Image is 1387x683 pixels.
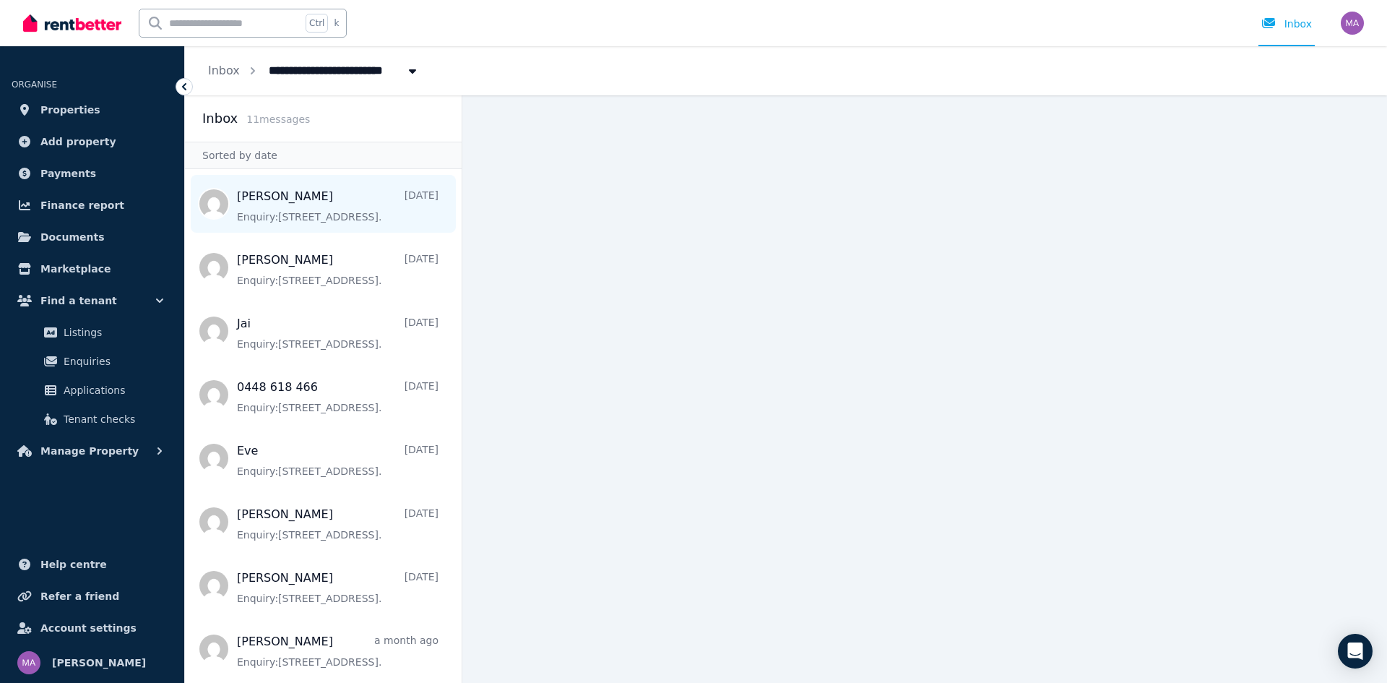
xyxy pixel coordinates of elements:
a: Marketplace [12,254,173,283]
span: Listings [64,324,161,341]
a: [PERSON_NAME]a month agoEnquiry:[STREET_ADDRESS]. [237,633,438,669]
img: Marwa Alsaloom [17,651,40,674]
div: Sorted by date [185,142,462,169]
span: [PERSON_NAME] [52,654,146,671]
span: Enquiries [64,353,161,370]
a: Help centre [12,550,173,579]
button: Manage Property [12,437,173,465]
button: Find a tenant [12,286,173,315]
a: Inbox [208,64,240,77]
img: RentBetter [23,12,121,34]
a: [PERSON_NAME][DATE]Enquiry:[STREET_ADDRESS]. [237,570,438,606]
a: Eve[DATE]Enquiry:[STREET_ADDRESS]. [237,442,438,478]
a: Payments [12,159,173,188]
span: Help centre [40,556,107,573]
a: Jai[DATE]Enquiry:[STREET_ADDRESS]. [237,315,438,351]
span: Properties [40,101,100,119]
span: Add property [40,133,116,150]
a: Properties [12,95,173,124]
a: Listings [17,318,167,347]
span: Find a tenant [40,292,117,309]
a: 0448 618 466[DATE]Enquiry:[STREET_ADDRESS]. [237,379,438,415]
span: Manage Property [40,442,139,460]
a: Enquiries [17,347,167,376]
a: Applications [17,376,167,405]
a: Account settings [12,614,173,643]
span: Finance report [40,197,124,214]
a: Finance report [12,191,173,220]
span: 11 message s [246,113,310,125]
span: Payments [40,165,96,182]
a: Add property [12,127,173,156]
a: [PERSON_NAME][DATE]Enquiry:[STREET_ADDRESS]. [237,188,438,224]
a: Tenant checks [17,405,167,434]
h2: Inbox [202,108,238,129]
span: Marketplace [40,260,111,278]
img: Marwa Alsaloom [1341,12,1364,35]
span: Refer a friend [40,588,119,605]
span: Documents [40,228,105,246]
span: Tenant checks [64,411,161,428]
span: Ctrl [306,14,328,33]
span: ORGANISE [12,80,57,90]
nav: Message list [185,169,462,683]
a: Documents [12,223,173,252]
div: Open Intercom Messenger [1338,634,1373,669]
div: Inbox [1261,17,1312,31]
a: Refer a friend [12,582,173,611]
a: [PERSON_NAME][DATE]Enquiry:[STREET_ADDRESS]. [237,252,438,288]
span: Applications [64,382,161,399]
a: [PERSON_NAME][DATE]Enquiry:[STREET_ADDRESS]. [237,506,438,542]
nav: Breadcrumb [185,46,443,95]
span: Account settings [40,619,137,637]
span: k [334,17,339,29]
